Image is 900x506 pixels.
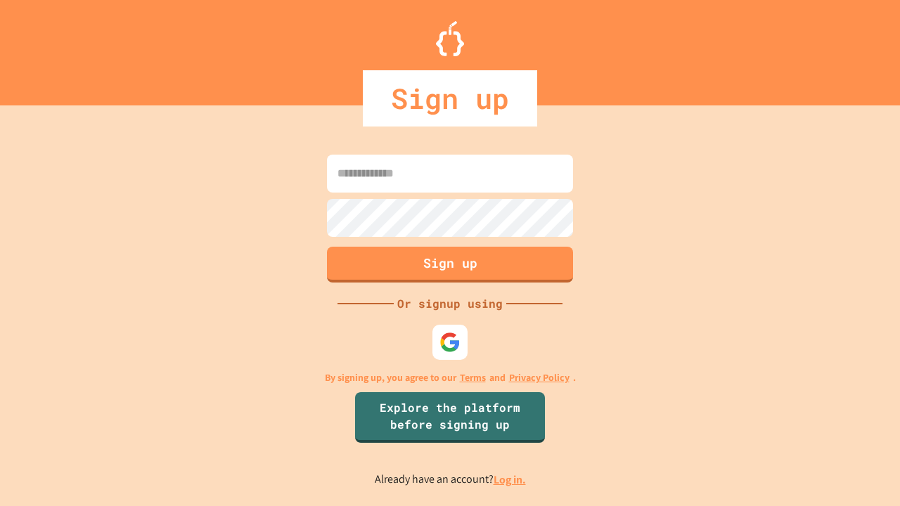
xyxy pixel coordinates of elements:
[325,370,576,385] p: By signing up, you agree to our and .
[394,295,506,312] div: Or signup using
[509,370,570,385] a: Privacy Policy
[436,21,464,56] img: Logo.svg
[327,247,573,283] button: Sign up
[841,450,886,492] iframe: chat widget
[355,392,545,443] a: Explore the platform before signing up
[494,472,526,487] a: Log in.
[783,389,886,448] iframe: chat widget
[439,332,461,353] img: google-icon.svg
[375,471,526,488] p: Already have an account?
[363,70,537,126] div: Sign up
[460,370,486,385] a: Terms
